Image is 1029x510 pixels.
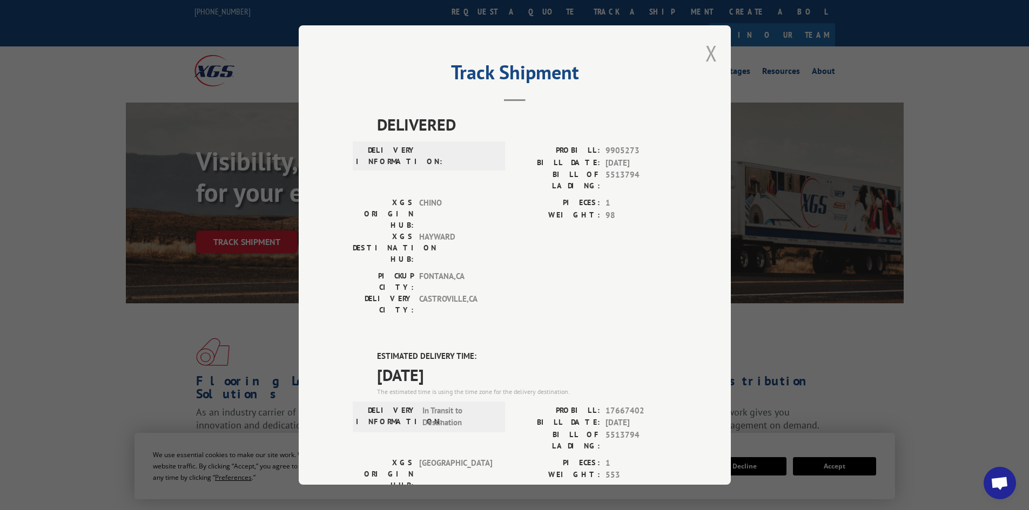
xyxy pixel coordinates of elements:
[515,209,600,222] label: WEIGHT:
[984,467,1016,499] div: Open chat
[377,387,677,397] div: The estimated time is using the time zone for the delivery destination.
[606,405,677,417] span: 17667402
[515,145,600,157] label: PROBILL:
[353,457,414,491] label: XGS ORIGIN HUB:
[377,350,677,363] label: ESTIMATED DELIVERY TIME:
[606,209,677,222] span: 98
[515,417,600,429] label: BILL DATE:
[515,405,600,417] label: PROBILL:
[353,231,414,265] label: XGS DESTINATION HUB:
[356,405,417,429] label: DELIVERY INFORMATION:
[353,293,414,316] label: DELIVERY CITY:
[606,417,677,429] span: [DATE]
[515,169,600,192] label: BILL OF LADING:
[515,457,600,470] label: PIECES:
[419,231,492,265] span: HAYWARD
[419,197,492,231] span: CHINO
[606,157,677,169] span: [DATE]
[606,457,677,470] span: 1
[606,169,677,192] span: 5513794
[422,405,495,429] span: In Transit to Destination
[515,469,600,481] label: WEIGHT:
[606,145,677,157] span: 9905273
[353,65,677,85] h2: Track Shipment
[515,429,600,452] label: BILL OF LADING:
[515,157,600,169] label: BILL DATE:
[705,39,717,67] button: Close modal
[419,293,492,316] span: CASTROVILLE , CA
[515,197,600,209] label: PIECES:
[419,270,492,293] span: FONTANA , CA
[353,270,414,293] label: PICKUP CITY:
[419,457,492,491] span: [GEOGRAPHIC_DATA]
[356,145,417,167] label: DELIVERY INFORMATION:
[606,197,677,209] span: 1
[353,197,414,231] label: XGS ORIGIN HUB:
[606,469,677,481] span: 553
[606,429,677,452] span: 5513794
[377,363,677,387] span: [DATE]
[377,112,677,137] span: DELIVERED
